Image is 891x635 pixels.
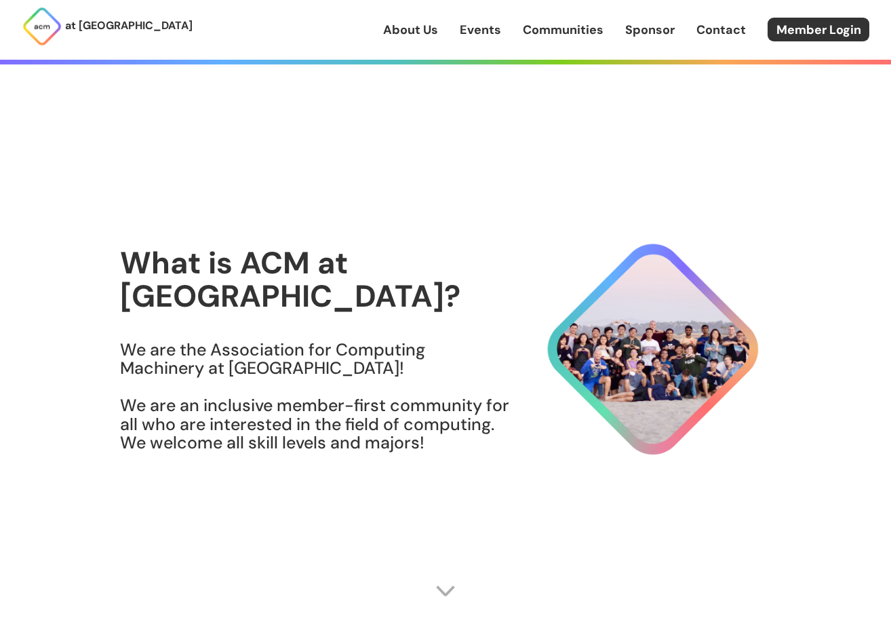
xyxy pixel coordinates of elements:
a: Member Login [768,18,869,41]
a: Sponsor [625,21,675,39]
a: Contact [696,21,746,39]
h3: We are the Association for Computing Machinery at [GEOGRAPHIC_DATA]! We are an inclusive member-f... [120,341,511,453]
a: About Us [383,21,438,39]
img: About Hero Image [511,231,771,467]
img: ACM Logo [22,6,62,47]
h1: What is ACM at [GEOGRAPHIC_DATA]? [120,246,511,313]
p: at [GEOGRAPHIC_DATA] [65,17,193,35]
img: Scroll Arrow [435,581,456,601]
a: Events [460,21,501,39]
a: at [GEOGRAPHIC_DATA] [22,6,193,47]
a: Communities [523,21,603,39]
